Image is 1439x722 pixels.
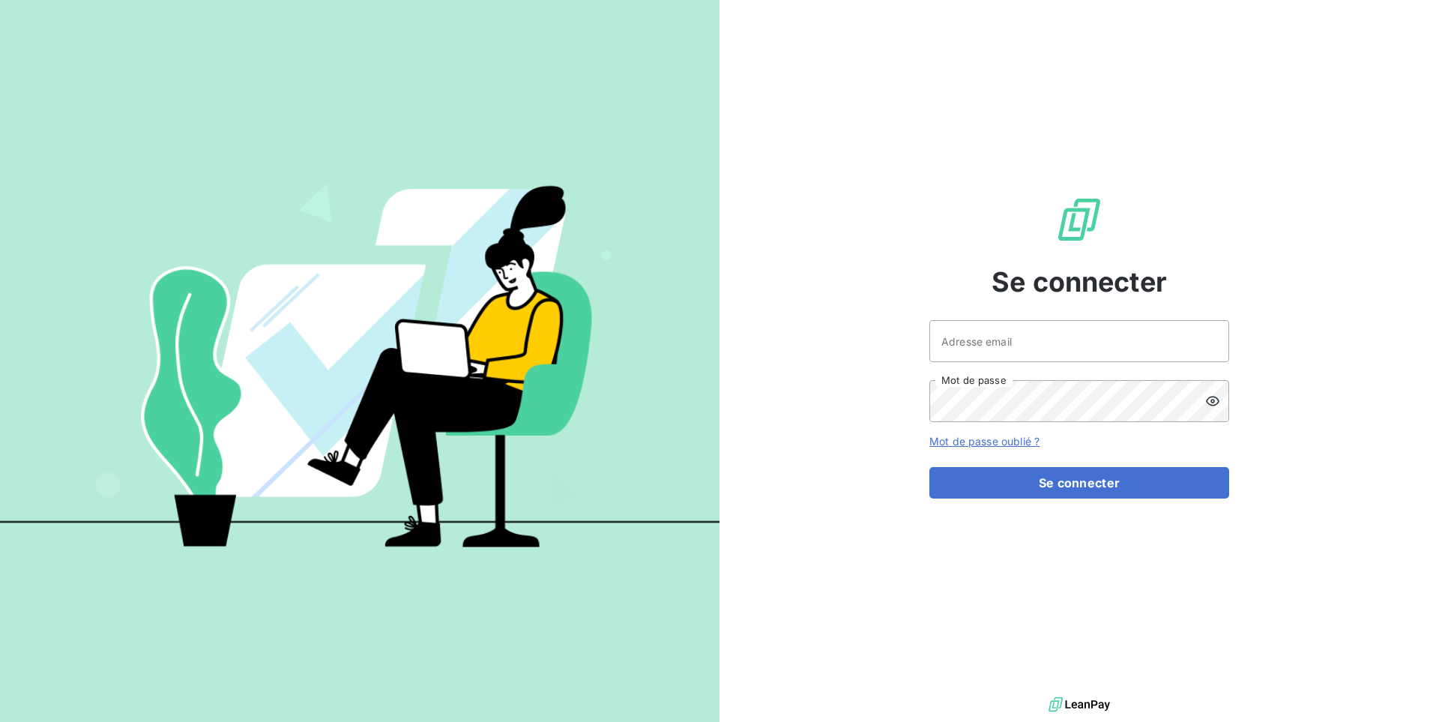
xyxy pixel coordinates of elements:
[992,262,1167,302] span: Se connecter
[1049,694,1110,716] img: logo
[1055,196,1103,244] img: Logo LeanPay
[929,435,1040,448] a: Mot de passe oublié ?
[929,467,1229,499] button: Se connecter
[929,320,1229,362] input: placeholder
